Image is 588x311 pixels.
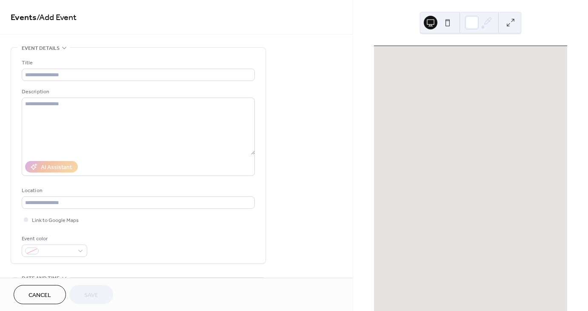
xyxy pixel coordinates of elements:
a: Events [11,9,37,26]
span: Link to Google Maps [32,216,79,225]
div: Event color [22,234,86,243]
span: / Add Event [37,9,77,26]
span: Date and time [22,274,60,283]
div: Location [22,186,253,195]
span: Event details [22,44,60,53]
span: Cancel [29,291,51,300]
div: Title [22,58,253,67]
button: Cancel [14,285,66,304]
div: Description [22,87,253,96]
